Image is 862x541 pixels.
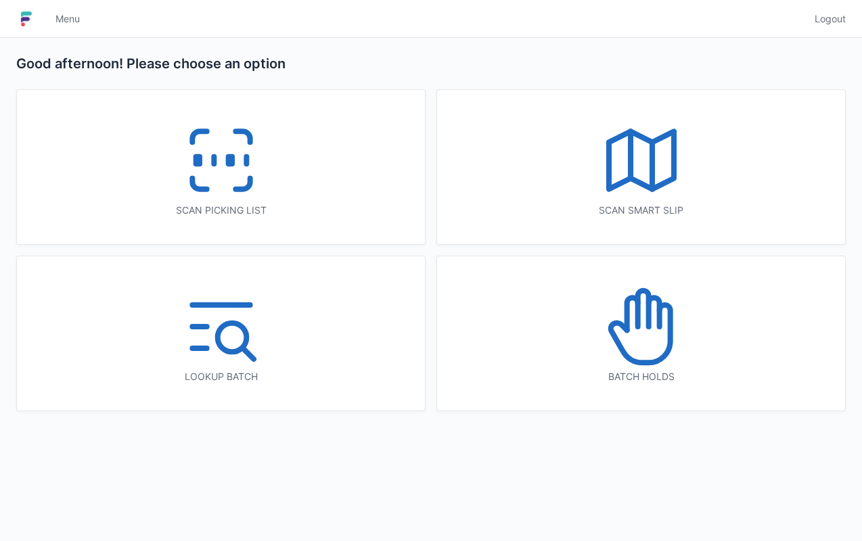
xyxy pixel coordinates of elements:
[47,7,88,31] a: Menu
[815,12,846,26] span: Logout
[436,256,846,411] a: Batch holds
[464,370,818,383] div: Batch holds
[16,256,426,411] a: Lookup batch
[44,370,398,383] div: Lookup batch
[55,12,80,26] span: Menu
[16,8,37,30] img: logo-small.jpg
[44,204,398,217] div: Scan picking list
[16,89,426,245] a: Scan picking list
[464,204,818,217] div: Scan smart slip
[436,89,846,245] a: Scan smart slip
[16,54,846,73] h2: Good afternoon! Please choose an option
[807,7,846,31] a: Logout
